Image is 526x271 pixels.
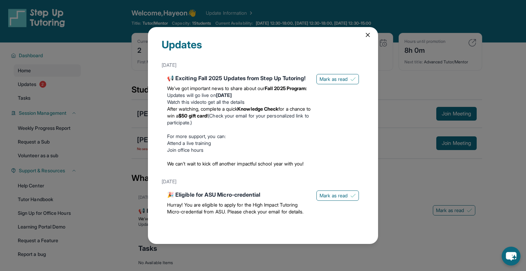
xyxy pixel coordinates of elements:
button: chat-button [502,247,521,266]
strong: $50 gift card [178,113,207,119]
a: Join office hours [167,147,203,153]
li: to get all the details [167,99,311,106]
p: For more support, you can: [167,133,311,140]
a: Watch this video [167,99,202,105]
span: Mark as read [320,192,348,199]
a: Attend a live training [167,140,211,146]
img: Mark as read [350,76,356,82]
div: 🎉 Eligible for ASU Micro-credential [167,190,311,199]
span: Mark as read [320,76,348,83]
img: Mark as read [350,193,356,198]
span: ! [207,113,208,119]
li: Updates will go live on [167,92,311,99]
div: [DATE] [162,175,364,188]
button: Mark as read [316,74,359,84]
strong: Knowledge Check [237,106,278,112]
span: We’ve got important news to share about our [167,85,265,91]
span: Hurray! You are eligible to apply for the High Impact Tutoring Micro-credential from ASU. Please ... [167,202,303,214]
button: Mark as read [316,190,359,201]
div: Updates [162,38,364,59]
strong: [DATE] [216,92,232,98]
div: [DATE] [162,59,364,71]
span: After watching, complete a quick [167,106,237,112]
span: We can’t wait to kick off another impactful school year with you! [167,161,304,167]
li: (Check your email for your personalized link to participate.) [167,106,311,126]
div: 📢 Exciting Fall 2025 Updates from Step Up Tutoring! [167,74,311,82]
strong: Fall 2025 Program: [265,85,307,91]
